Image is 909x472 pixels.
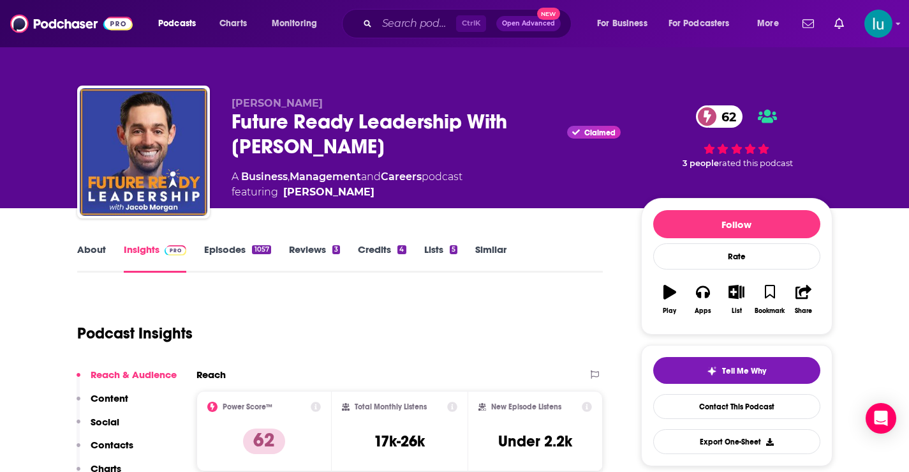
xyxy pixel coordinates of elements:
span: 3 people [683,158,719,168]
a: Contact This Podcast [653,394,820,419]
p: Reach & Audience [91,369,177,381]
div: 3 [332,245,340,254]
button: Show profile menu [864,10,892,38]
a: Business [241,171,288,183]
span: Open Advanced [502,20,555,27]
a: Management [290,171,361,183]
div: Open Intercom Messenger [866,403,896,434]
button: List [720,277,753,323]
button: Contacts [77,439,133,462]
div: 5 [450,245,457,254]
button: open menu [263,13,334,34]
div: Bookmark [755,307,785,315]
p: Social [91,416,119,428]
button: Share [787,277,820,323]
div: Play [663,307,676,315]
span: Tell Me Why [722,366,766,376]
img: Podchaser Pro [165,245,187,255]
span: Logged in as lusodano [864,10,892,38]
button: Reach & Audience [77,369,177,392]
a: InsightsPodchaser Pro [124,243,187,273]
button: Play [653,277,686,323]
span: Podcasts [158,15,196,33]
span: and [361,171,381,183]
h3: Under 2.2k [498,432,572,451]
p: Content [91,392,128,404]
a: Show notifications dropdown [829,13,849,34]
img: Future Ready Leadership With Jacob Morgan [80,88,207,216]
button: Export One-Sheet [653,429,820,454]
span: featuring [232,185,462,200]
img: User Profile [864,10,892,38]
button: Open AdvancedNew [496,16,561,31]
a: Episodes1057 [204,243,270,273]
div: 1057 [252,245,270,254]
h2: Total Monthly Listens [355,402,427,411]
span: Charts [219,15,247,33]
div: 62 3 peoplerated this podcast [641,97,832,177]
a: Similar [475,243,506,273]
a: Lists5 [424,243,457,273]
span: rated this podcast [719,158,793,168]
div: 4 [397,245,406,254]
h2: Reach [196,369,226,381]
span: Claimed [584,130,616,136]
span: Ctrl K [456,15,486,32]
h1: Podcast Insights [77,324,193,343]
button: open menu [588,13,663,34]
div: List [732,307,742,315]
button: open menu [748,13,795,34]
span: For Business [597,15,647,33]
button: open menu [660,13,748,34]
h2: New Episode Listens [491,402,561,411]
img: Podchaser - Follow, Share and Rate Podcasts [10,11,133,36]
span: [PERSON_NAME] [232,97,323,109]
h3: 17k-26k [374,432,425,451]
h2: Power Score™ [223,402,272,411]
div: [PERSON_NAME] [283,185,374,200]
button: Content [77,392,128,416]
button: Social [77,416,119,439]
button: Follow [653,210,820,238]
p: Contacts [91,439,133,451]
div: Share [795,307,812,315]
span: More [757,15,779,33]
button: tell me why sparkleTell Me Why [653,357,820,384]
span: 62 [709,105,743,128]
p: 62 [243,429,285,454]
span: New [537,8,560,20]
span: Monitoring [272,15,317,33]
a: Charts [211,13,255,34]
a: Show notifications dropdown [797,13,819,34]
img: tell me why sparkle [707,366,717,376]
button: Bookmark [753,277,787,323]
a: Reviews3 [289,243,340,273]
a: 62 [696,105,743,128]
input: Search podcasts, credits, & more... [377,13,456,34]
span: , [288,171,290,183]
a: Careers [381,171,422,183]
a: Credits4 [358,243,406,273]
div: Search podcasts, credits, & more... [354,9,584,38]
div: A podcast [232,169,462,200]
span: For Podcasters [669,15,730,33]
div: Apps [695,307,711,315]
a: About [77,243,106,273]
button: Apps [686,277,720,323]
button: open menu [149,13,212,34]
div: Rate [653,243,820,270]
